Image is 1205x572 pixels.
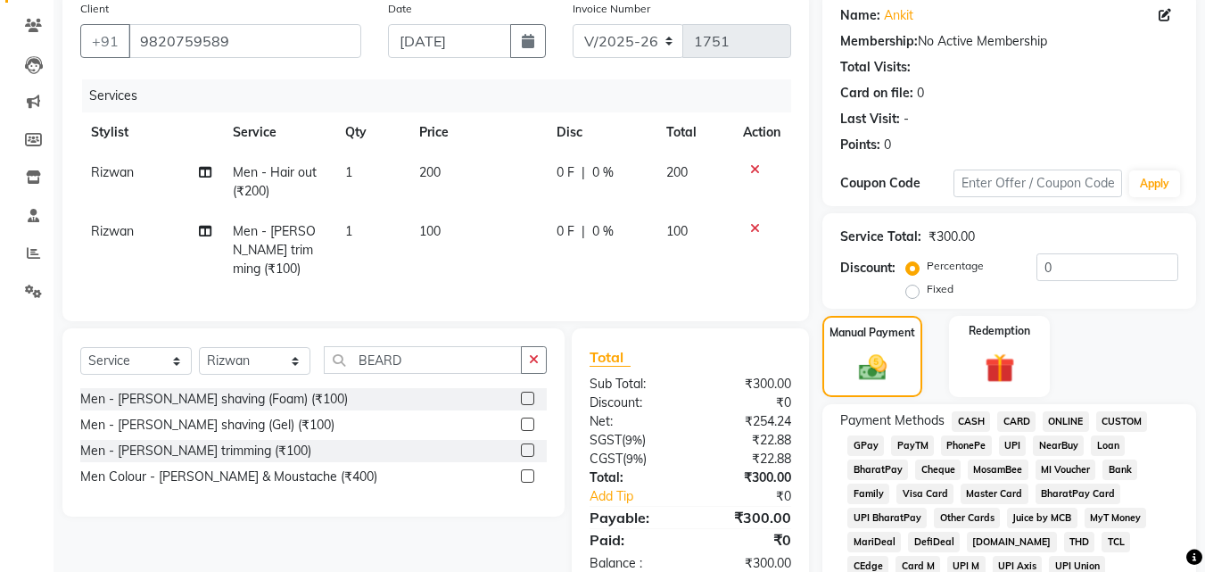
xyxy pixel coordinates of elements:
[419,164,441,180] span: 200
[557,222,574,241] span: 0 F
[1085,508,1147,528] span: MyT Money
[546,112,656,153] th: Disc
[1007,508,1077,528] span: Juice by MCB
[1043,411,1089,432] span: ONLINE
[1102,460,1137,480] span: Bank
[91,164,134,180] span: Rizwan
[666,164,688,180] span: 200
[847,508,927,528] span: UPI BharatPay
[590,451,623,467] span: CGST
[847,435,884,456] span: GPay
[908,532,960,552] span: DefiDeal
[690,450,805,468] div: ₹22.88
[80,1,109,17] label: Client
[409,112,546,153] th: Price
[128,24,361,58] input: Search by Name/Mobile/Email/Code
[953,170,1122,197] input: Enter Offer / Coupon Code
[576,468,690,487] div: Total:
[840,259,895,278] div: Discount:
[334,112,409,153] th: Qty
[840,136,880,154] div: Points:
[829,325,915,341] label: Manual Payment
[997,411,1036,432] span: CARD
[80,24,130,58] button: +91
[576,412,690,431] div: Net:
[884,136,891,154] div: 0
[690,529,805,551] div: ₹0
[576,487,709,506] a: Add Tip
[590,348,631,367] span: Total
[82,79,805,112] div: Services
[388,1,412,17] label: Date
[690,394,805,412] div: ₹0
[884,6,913,25] a: Ankit
[1091,435,1125,456] span: Loan
[840,32,918,51] div: Membership:
[840,6,880,25] div: Name:
[80,112,222,153] th: Stylist
[1036,460,1096,480] span: MI Voucher
[557,163,574,182] span: 0 F
[91,223,134,239] span: Rizwan
[576,431,690,450] div: ( )
[1096,411,1148,432] span: CUSTOM
[576,450,690,468] div: ( )
[840,58,911,77] div: Total Visits:
[915,460,961,480] span: Cheque
[847,532,901,552] span: MariDeal
[582,222,585,241] span: |
[592,222,614,241] span: 0 %
[929,228,975,246] div: ₹300.00
[656,112,733,153] th: Total
[840,411,945,430] span: Payment Methods
[345,164,352,180] span: 1
[1036,484,1121,504] span: BharatPay Card
[80,416,334,435] div: Men - [PERSON_NAME] shaving (Gel) (₹100)
[690,468,805,487] div: ₹300.00
[917,84,924,103] div: 0
[1102,532,1130,552] span: TCL
[967,532,1057,552] span: [DOMAIN_NAME]
[576,507,690,528] div: Payable:
[222,112,334,153] th: Service
[968,460,1028,480] span: MosamBee
[927,258,984,274] label: Percentage
[952,411,990,432] span: CASH
[732,112,791,153] th: Action
[625,433,642,447] span: 9%
[927,281,953,297] label: Fixed
[576,394,690,412] div: Discount:
[847,460,908,480] span: BharatPay
[626,452,643,466] span: 9%
[690,375,805,394] div: ₹300.00
[850,352,895,384] img: _cash.svg
[840,110,900,128] div: Last Visit:
[710,487,805,506] div: ₹0
[233,164,317,199] span: Men - Hair out (₹200)
[961,484,1028,504] span: Master Card
[690,431,805,450] div: ₹22.88
[80,442,311,460] div: Men - [PERSON_NAME] trimming (₹100)
[573,1,650,17] label: Invoice Number
[345,223,352,239] span: 1
[1064,532,1095,552] span: THD
[904,110,909,128] div: -
[1129,170,1180,197] button: Apply
[233,223,316,277] span: Men - [PERSON_NAME] trimming (₹100)
[999,435,1027,456] span: UPI
[840,32,1178,51] div: No Active Membership
[847,484,889,504] span: Family
[976,350,1024,386] img: _gift.svg
[576,529,690,551] div: Paid:
[840,174,953,193] div: Coupon Code
[582,163,585,182] span: |
[324,346,522,374] input: Search or Scan
[896,484,953,504] span: Visa Card
[576,375,690,394] div: Sub Total:
[690,507,805,528] div: ₹300.00
[840,84,913,103] div: Card on file:
[891,435,934,456] span: PayTM
[80,468,377,486] div: Men Colour - [PERSON_NAME] & Moustache (₹400)
[690,412,805,431] div: ₹254.24
[592,163,614,182] span: 0 %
